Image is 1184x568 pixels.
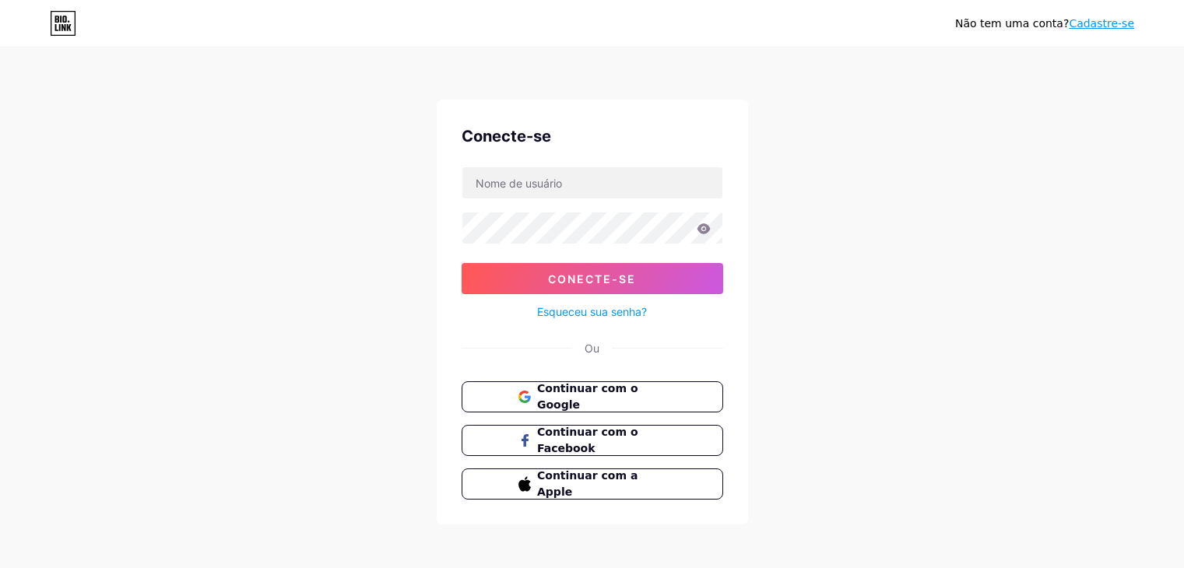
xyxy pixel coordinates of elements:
font: Conecte-se [462,127,551,146]
font: Continuar com a Apple [537,469,638,498]
font: Não tem uma conta? [955,17,1069,30]
button: Continuar com o Facebook [462,425,723,456]
button: Continuar com o Google [462,381,723,412]
font: Esqueceu sua senha? [537,305,647,318]
button: Continuar com a Apple [462,468,723,500]
font: Ou [585,342,599,355]
a: Esqueceu sua senha? [537,303,647,320]
font: Continuar com o Facebook [537,426,638,454]
a: Cadastre-se [1069,17,1134,30]
input: Nome de usuário [462,167,722,198]
font: Continuar com o Google [537,382,638,411]
button: Conecte-se [462,263,723,294]
font: Conecte-se [548,272,636,286]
